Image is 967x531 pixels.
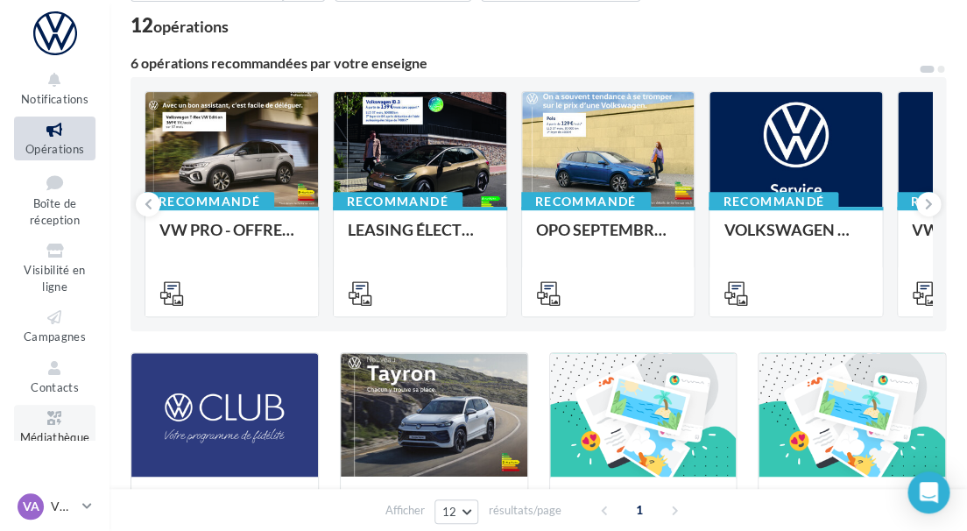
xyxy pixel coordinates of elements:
span: Boîte de réception [30,196,80,227]
button: 12 [434,499,479,524]
a: Médiathèque [14,405,95,448]
span: 12 [442,505,457,519]
span: Contacts [31,380,79,394]
span: 1 [625,496,653,524]
span: Visibilité en ligne [24,263,85,294]
p: VW [GEOGRAPHIC_DATA] [51,498,75,515]
span: Notifications [21,92,88,106]
div: 6 opérations recommandées par votre enseigne [131,56,918,70]
a: Contacts [14,355,95,398]
div: LEASING ÉLECTRIQUE 2025 [348,221,492,256]
span: résultats/page [488,502,561,519]
div: Recommandé [145,192,274,211]
div: OPO SEPTEMBRE 2025 [536,221,681,256]
div: opérations [153,18,229,34]
div: VW PRO - OFFRE DE SEPTEMBRE 25 [159,221,304,256]
span: Opérations [25,142,84,156]
div: Recommandé [521,192,651,211]
div: Recommandé [709,192,838,211]
a: Visibilité en ligne [14,237,95,297]
span: VA [23,498,39,515]
span: Médiathèque [20,430,90,444]
a: Opérations [14,117,95,159]
div: VOLKSWAGEN APRES-VENTE [723,221,868,256]
span: Campagnes [24,329,86,343]
button: Notifications [14,67,95,110]
a: VA VW [GEOGRAPHIC_DATA] [14,490,95,523]
div: Open Intercom Messenger [907,471,949,513]
div: 12 [131,16,229,35]
a: Boîte de réception [14,167,95,231]
a: Campagnes [14,304,95,347]
div: Recommandé [333,192,462,211]
span: Afficher [385,502,425,519]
